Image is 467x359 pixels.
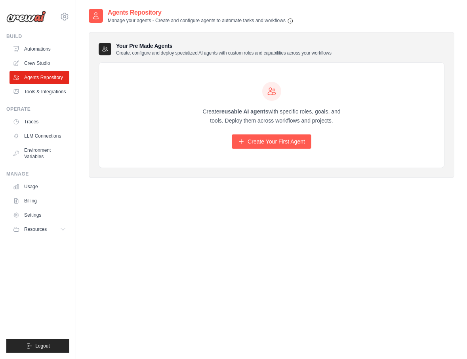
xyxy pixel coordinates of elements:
[219,108,268,115] strong: reusable AI agents
[6,11,46,23] img: Logo
[108,17,294,24] p: Manage your agents - Create and configure agents to automate tasks and workflows
[116,42,332,56] h3: Your Pre Made Agents
[108,8,294,17] h2: Agents Repository
[10,115,69,128] a: Traces
[232,134,311,149] a: Create Your First Agent
[6,339,69,353] button: Logout
[10,144,69,163] a: Environment Variables
[10,223,69,236] button: Resources
[6,106,69,112] div: Operate
[10,209,69,221] a: Settings
[10,130,69,142] a: LLM Connections
[6,33,69,40] div: Build
[10,57,69,70] a: Crew Studio
[196,107,348,125] p: Create with specific roles, goals, and tools. Deploy them across workflows and projects.
[10,71,69,84] a: Agents Repository
[116,50,332,56] p: Create, configure and deploy specialized AI agents with custom roles and capabilities across your...
[10,85,69,98] a: Tools & Integrations
[6,171,69,177] div: Manage
[10,195,69,207] a: Billing
[35,343,50,349] span: Logout
[24,226,47,232] span: Resources
[10,43,69,55] a: Automations
[10,180,69,193] a: Usage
